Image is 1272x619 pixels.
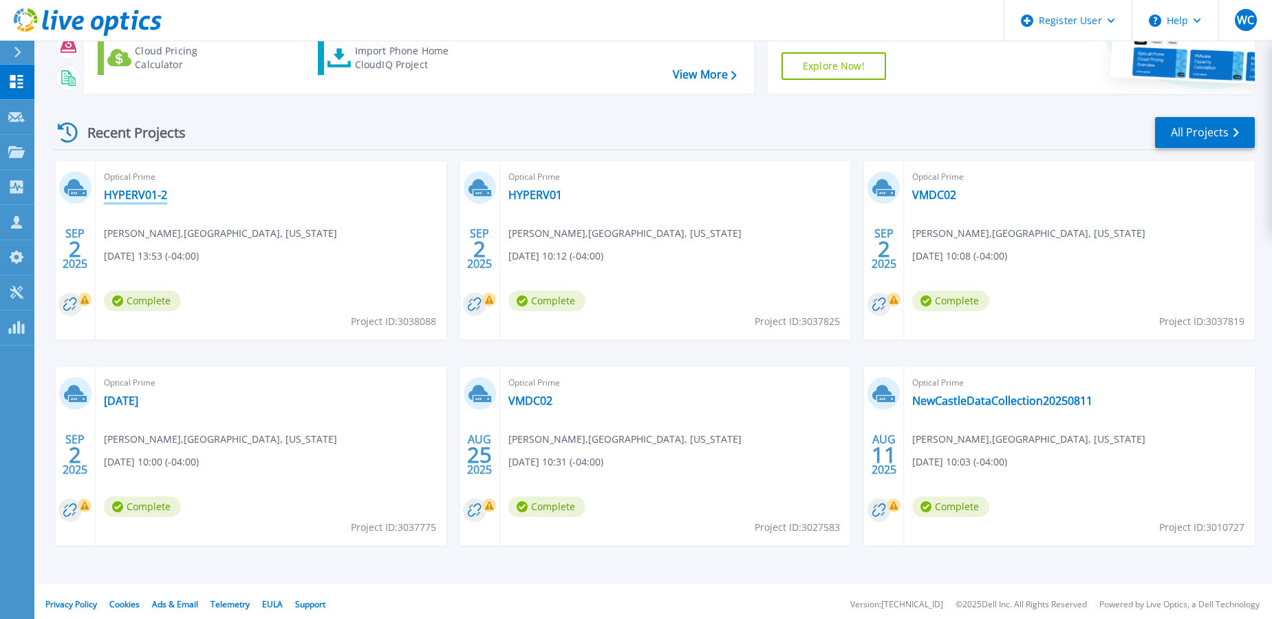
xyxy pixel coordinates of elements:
span: Project ID: 3038088 [351,314,436,329]
span: 11 [872,449,896,461]
span: [DATE] 10:00 (-04:00) [104,454,199,470]
a: Support [295,598,325,610]
span: [DATE] 10:12 (-04:00) [508,249,603,264]
span: Optical Prime [912,169,1247,185]
span: [PERSON_NAME] , [GEOGRAPHIC_DATA], [US_STATE] [912,432,1145,447]
div: SEP 2025 [871,224,897,274]
div: Import Phone Home CloudIQ Project [355,44,462,72]
span: [PERSON_NAME] , [GEOGRAPHIC_DATA], [US_STATE] [104,226,337,241]
span: 2 [473,243,486,255]
div: AUG 2025 [871,430,897,480]
span: Complete [104,291,181,311]
a: HYPERV01-2 [104,188,167,202]
div: SEP 2025 [62,224,88,274]
span: Complete [912,291,989,311]
a: Telemetry [211,598,250,610]
a: VMDC02 [508,394,552,408]
li: Version: [TECHNICAL_ID] [850,600,943,609]
span: Optical Prime [508,169,843,185]
li: © 2025 Dell Inc. All Rights Reserved [956,600,1087,609]
span: [DATE] 10:03 (-04:00) [912,454,1007,470]
div: Cloud Pricing Calculator [135,44,245,72]
li: Powered by Live Optics, a Dell Technology [1099,600,1260,609]
span: [DATE] 10:08 (-04:00) [912,249,1007,264]
div: AUG 2025 [466,430,493,480]
span: Project ID: 3037819 [1159,314,1244,329]
a: Explore Now! [781,52,886,80]
span: Optical Prime [104,169,438,185]
a: HYPERV01 [508,188,562,202]
span: 2 [69,449,81,461]
span: Complete [912,496,989,517]
span: [PERSON_NAME] , [GEOGRAPHIC_DATA], [US_STATE] [508,226,742,241]
span: [PERSON_NAME] , [GEOGRAPHIC_DATA], [US_STATE] [104,432,337,447]
span: Complete [104,496,181,517]
div: Recent Projects [53,116,204,149]
a: EULA [262,598,283,610]
span: Optical Prime [508,375,843,390]
span: Project ID: 3010727 [1159,520,1244,535]
a: View More [673,68,737,81]
span: Project ID: 3037825 [755,314,840,329]
a: Ads & Email [152,598,198,610]
span: Complete [508,291,585,311]
span: [DATE] 13:53 (-04:00) [104,249,199,264]
span: 2 [878,243,890,255]
span: [PERSON_NAME] , [GEOGRAPHIC_DATA], [US_STATE] [912,226,1145,241]
a: All Projects [1155,117,1255,148]
span: 2 [69,243,81,255]
span: [PERSON_NAME] , [GEOGRAPHIC_DATA], [US_STATE] [508,432,742,447]
a: Cloud Pricing Calculator [98,41,251,75]
span: Optical Prime [104,375,438,390]
div: SEP 2025 [466,224,493,274]
a: [DATE] [104,394,138,408]
span: Optical Prime [912,375,1247,390]
span: Project ID: 3037775 [351,520,436,535]
span: [DATE] 10:31 (-04:00) [508,454,603,470]
span: Project ID: 3027583 [755,520,840,535]
a: Privacy Policy [45,598,97,610]
span: WC [1237,14,1254,25]
a: Cookies [109,598,140,610]
span: 25 [467,449,492,461]
div: SEP 2025 [62,430,88,480]
a: VMDC02 [912,188,956,202]
span: Complete [508,496,585,517]
a: NewCastleDataCollection20250811 [912,394,1092,408]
